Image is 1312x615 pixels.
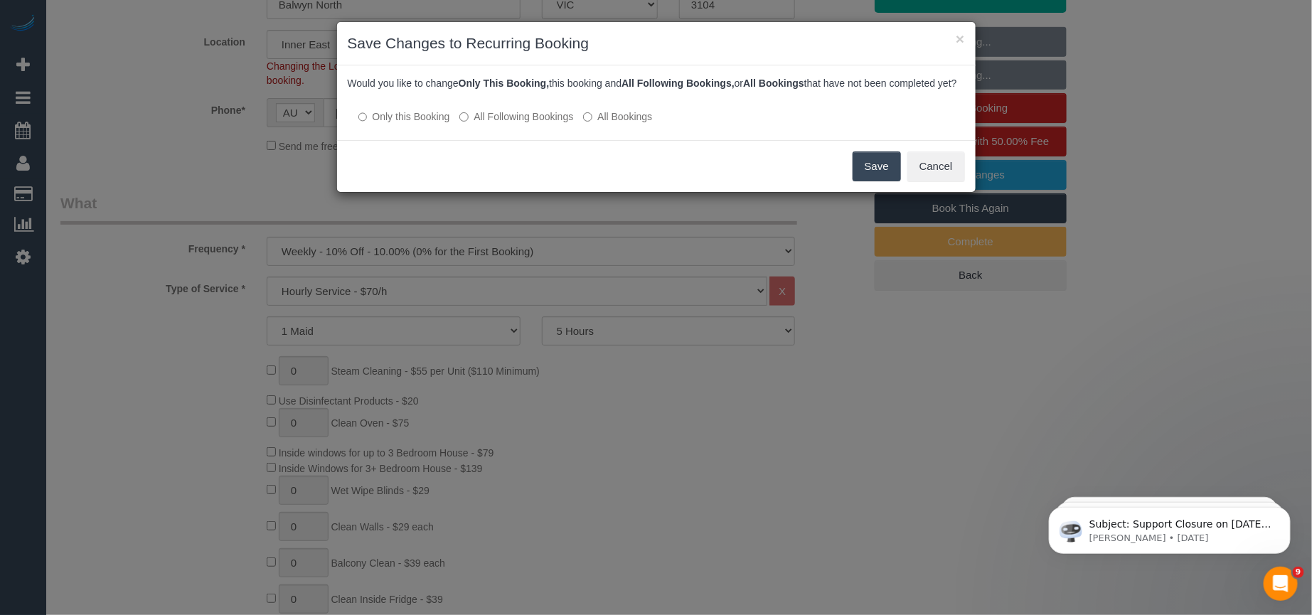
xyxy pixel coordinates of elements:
[459,77,550,89] b: Only This Booking,
[459,109,573,124] label: This and all the bookings after it will be changed.
[348,76,965,90] p: Would you like to change this booking and or that have not been completed yet?
[622,77,735,89] b: All Following Bookings,
[1028,477,1312,577] iframe: Intercom notifications message
[583,112,592,122] input: All Bookings
[956,31,964,46] button: ×
[348,33,965,54] h3: Save Changes to Recurring Booking
[907,151,965,181] button: Cancel
[358,109,450,124] label: All other bookings in the series will remain the same.
[358,112,368,122] input: Only this Booking
[583,109,652,124] label: All bookings that have not been completed yet will be changed.
[853,151,901,181] button: Save
[743,77,804,89] b: All Bookings
[1293,567,1304,578] span: 9
[459,112,469,122] input: All Following Bookings
[1264,567,1298,601] iframe: Intercom live chat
